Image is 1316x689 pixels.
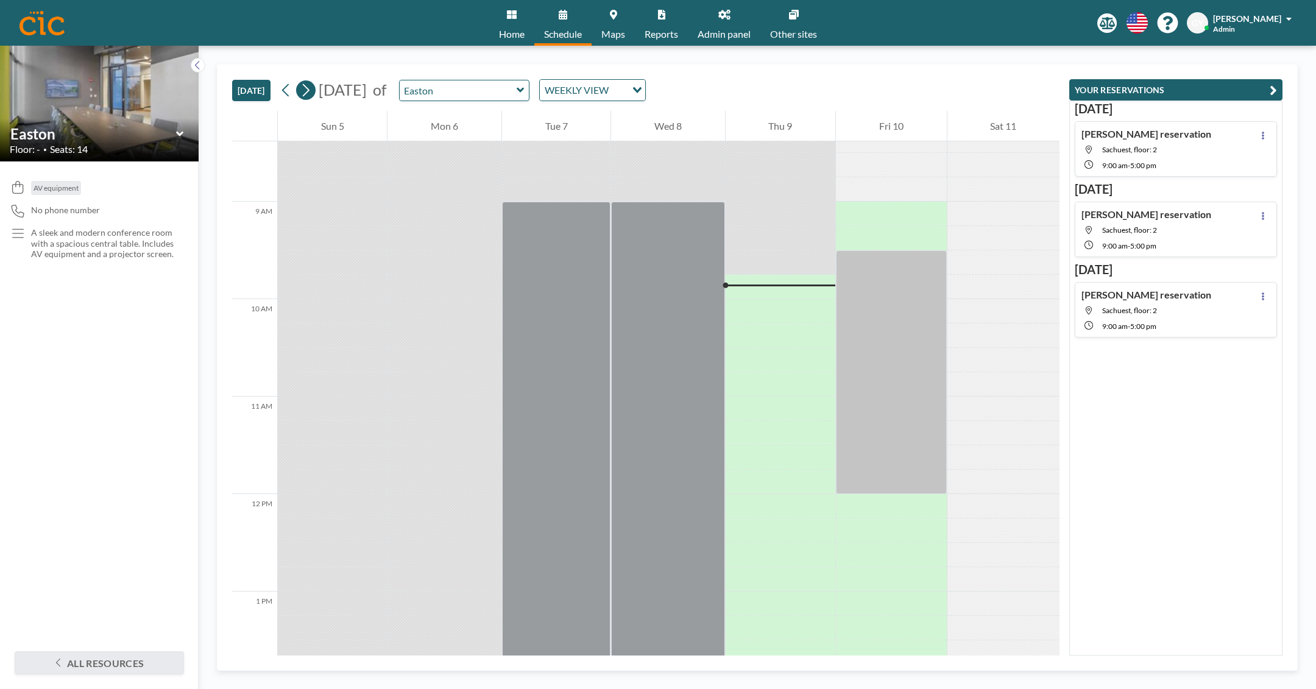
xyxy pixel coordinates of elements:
span: Seats: 14 [50,143,88,155]
div: Thu 9 [726,111,835,141]
span: - [1128,322,1130,331]
p: A sleek and modern conference room with a spacious central table. Includes AV equipment and a pro... [31,227,174,260]
span: Admin [1213,24,1235,34]
div: 8 AM [232,104,277,202]
span: 5:00 PM [1130,161,1156,170]
span: 5:00 PM [1130,322,1156,331]
div: Fri 10 [836,111,946,141]
span: Maps [601,29,625,39]
div: 10 AM [232,299,277,397]
div: 9 AM [232,202,277,299]
span: [DATE] [319,80,367,99]
img: organization-logo [19,11,65,35]
div: 11 AM [232,397,277,494]
input: Easton [400,80,517,101]
input: Easton [10,125,176,143]
span: No phone number [31,205,100,216]
div: 12 PM [232,494,277,592]
span: of [373,80,386,99]
h4: [PERSON_NAME] reservation [1081,208,1211,221]
span: Floor: - [10,143,40,155]
span: WEEKLY VIEW [542,82,611,98]
span: - [1128,241,1130,250]
h3: [DATE] [1075,101,1277,116]
div: 1 PM [232,592,277,689]
span: GY [1192,18,1203,29]
span: Sachuest, floor: 2 [1102,145,1157,154]
span: AV equipment [34,183,79,193]
span: Reports [645,29,678,39]
button: [DATE] [232,80,271,101]
span: - [1128,161,1130,170]
span: 9:00 AM [1102,241,1128,250]
div: Mon 6 [387,111,501,141]
h4: [PERSON_NAME] reservation [1081,289,1211,301]
button: YOUR RESERVATIONS [1069,79,1282,101]
span: Home [499,29,525,39]
span: Admin panel [698,29,751,39]
div: Tue 7 [502,111,610,141]
span: [PERSON_NAME] [1213,13,1281,24]
span: • [43,146,47,154]
h3: [DATE] [1075,182,1277,197]
span: 5:00 PM [1130,241,1156,250]
h4: [PERSON_NAME] reservation [1081,128,1211,140]
div: Sun 5 [278,111,387,141]
span: Sachuest, floor: 2 [1102,306,1157,315]
div: Search for option [540,80,645,101]
span: Other sites [770,29,817,39]
span: Sachuest, floor: 2 [1102,225,1157,235]
input: Search for option [612,82,625,98]
div: Sat 11 [947,111,1060,141]
span: 9:00 AM [1102,161,1128,170]
button: All resources [15,651,184,674]
span: 9:00 AM [1102,322,1128,331]
h3: [DATE] [1075,262,1277,277]
span: Schedule [544,29,582,39]
div: Wed 8 [611,111,724,141]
